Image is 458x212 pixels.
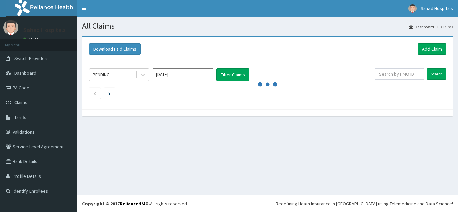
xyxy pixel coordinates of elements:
a: Add Claim [418,43,446,55]
a: Online [23,37,40,41]
a: Next page [108,90,111,96]
span: Tariffs [14,114,26,120]
img: User Image [408,4,417,13]
img: User Image [3,20,18,35]
li: Claims [435,24,453,30]
input: Select Month and Year [153,68,213,80]
a: RelianceHMO [120,201,149,207]
div: PENDING [93,71,110,78]
a: Dashboard [409,24,434,30]
span: Switch Providers [14,55,49,61]
footer: All rights reserved. [77,195,458,212]
strong: Copyright © 2017 . [82,201,150,207]
span: Claims [14,99,27,105]
span: Sahad Hospitals [421,5,453,11]
input: Search [427,68,446,80]
input: Search by HMO ID [375,68,424,80]
p: Sahad Hospitals [23,27,66,33]
svg: audio-loading [257,74,278,94]
div: Redefining Heath Insurance in [GEOGRAPHIC_DATA] using Telemedicine and Data Science! [276,200,453,207]
span: Dashboard [14,70,36,76]
button: Filter Claims [216,68,249,81]
button: Download Paid Claims [89,43,141,55]
a: Previous page [93,90,96,96]
h1: All Claims [82,22,453,30]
